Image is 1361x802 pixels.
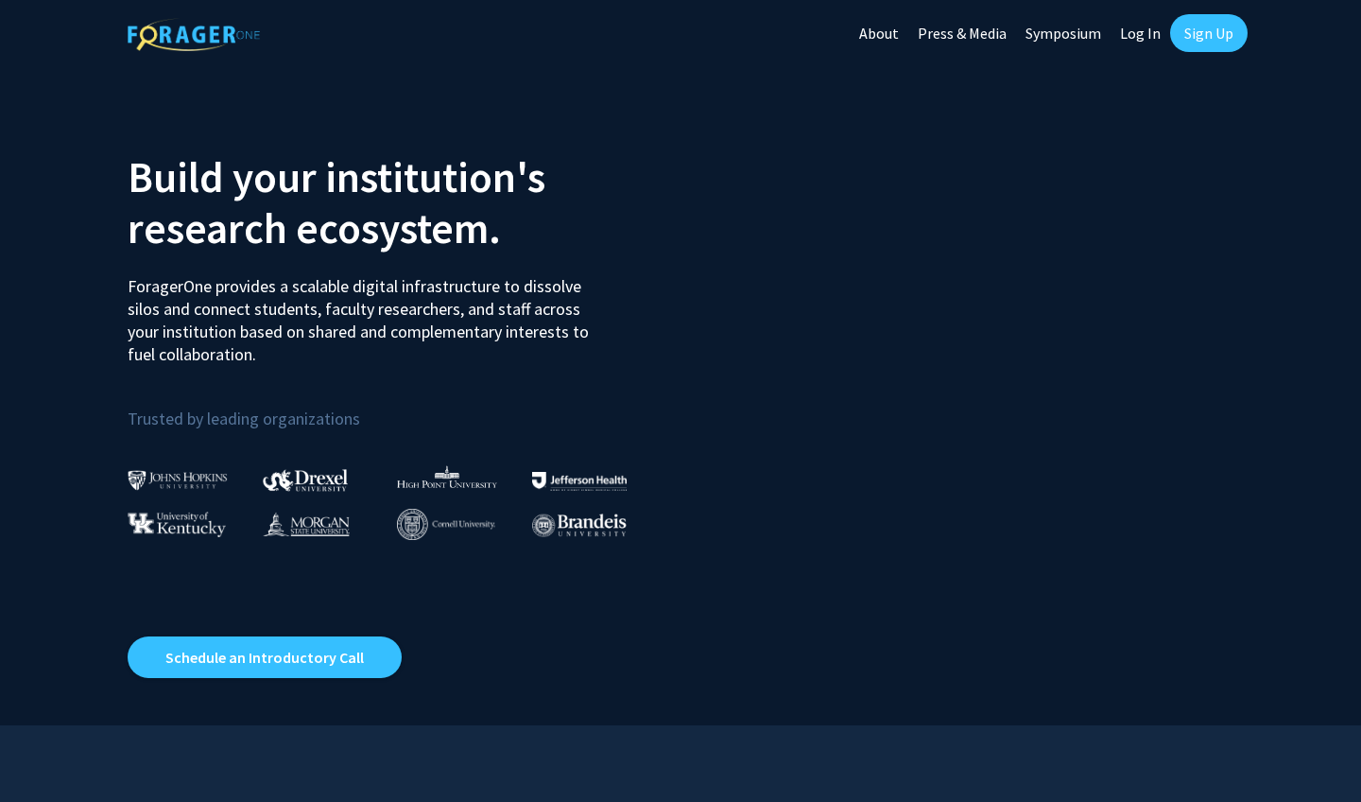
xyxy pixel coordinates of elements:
[263,469,348,491] img: Drexel University
[128,470,228,490] img: Johns Hopkins University
[532,472,627,490] img: Thomas Jefferson University
[128,381,666,433] p: Trusted by leading organizations
[397,465,497,488] img: High Point University
[128,18,260,51] img: ForagerOne Logo
[397,509,495,540] img: Cornell University
[1170,14,1248,52] a: Sign Up
[128,261,602,366] p: ForagerOne provides a scalable digital infrastructure to dissolve silos and connect students, fac...
[128,636,402,678] a: Opens in a new tab
[128,512,226,537] img: University of Kentucky
[128,151,666,253] h2: Build your institution's research ecosystem.
[532,514,627,537] img: Brandeis University
[263,512,350,536] img: Morgan State University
